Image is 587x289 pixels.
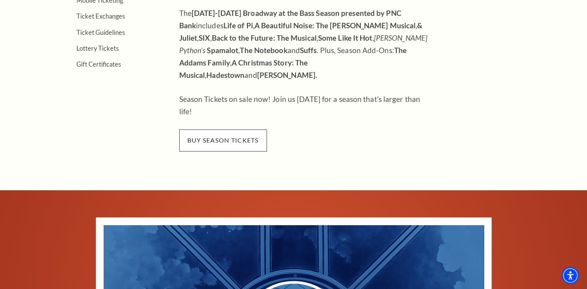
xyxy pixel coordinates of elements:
strong: The Notebook [240,46,287,55]
a: Ticket Guidelines [76,29,125,36]
p: Season Tickets on sale now! Join us [DATE] for a season that's larger than life! [179,93,431,118]
div: Accessibility Menu [562,267,579,284]
strong: [PERSON_NAME]. [257,71,317,79]
strong: SIX [199,33,210,42]
span: buy season tickets [179,129,267,151]
strong: Back to the Future: The Musical [212,33,317,42]
strong: [DATE]-[DATE] Broadway at the Bass Season presented by PNC Bank [179,9,402,30]
strong: Hadestown [206,71,244,79]
em: [PERSON_NAME] Python’s [179,33,427,55]
strong: Suffs [300,46,317,55]
strong: Spamalot [207,46,238,55]
strong: A Christmas Story: The Musical [179,58,308,79]
strong: Life of Pi [223,21,253,30]
a: Gift Certificates [76,60,121,68]
a: Ticket Exchanges [76,12,125,20]
a: buy season tickets [179,135,267,144]
a: Lottery Tickets [76,45,119,52]
strong: A Beautiful Noise: The [PERSON_NAME] Musical [255,21,416,30]
strong: Some Like It Hot [318,33,372,42]
p: The includes , , , , , , , and . Plus, Season Add-Ons: , , and [179,7,431,81]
